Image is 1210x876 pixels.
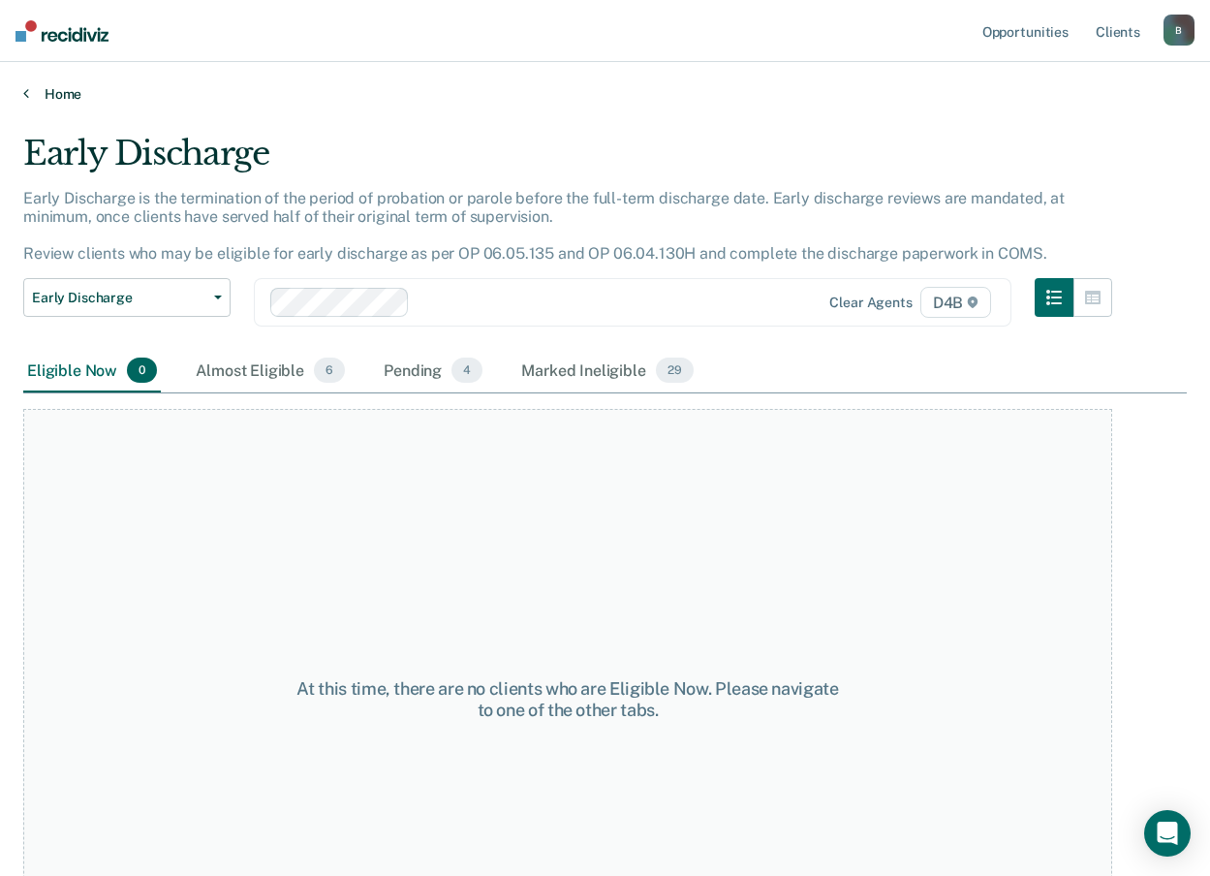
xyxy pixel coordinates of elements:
[32,290,206,306] span: Early Discharge
[1144,810,1191,857] div: Open Intercom Messenger
[656,358,694,383] span: 29
[23,278,231,317] button: Early Discharge
[23,85,1187,103] a: Home
[517,350,697,392] div: Marked Ineligible29
[23,350,161,392] div: Eligible Now0
[23,134,1112,189] div: Early Discharge
[920,287,991,318] span: D4B
[16,20,109,42] img: Recidiviz
[1163,15,1194,46] button: B
[23,189,1065,264] p: Early Discharge is the termination of the period of probation or parole before the full-term disc...
[829,295,912,311] div: Clear agents
[192,350,349,392] div: Almost Eligible6
[127,358,157,383] span: 0
[296,678,840,720] div: At this time, there are no clients who are Eligible Now. Please navigate to one of the other tabs.
[451,358,482,383] span: 4
[380,350,486,392] div: Pending4
[314,358,345,383] span: 6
